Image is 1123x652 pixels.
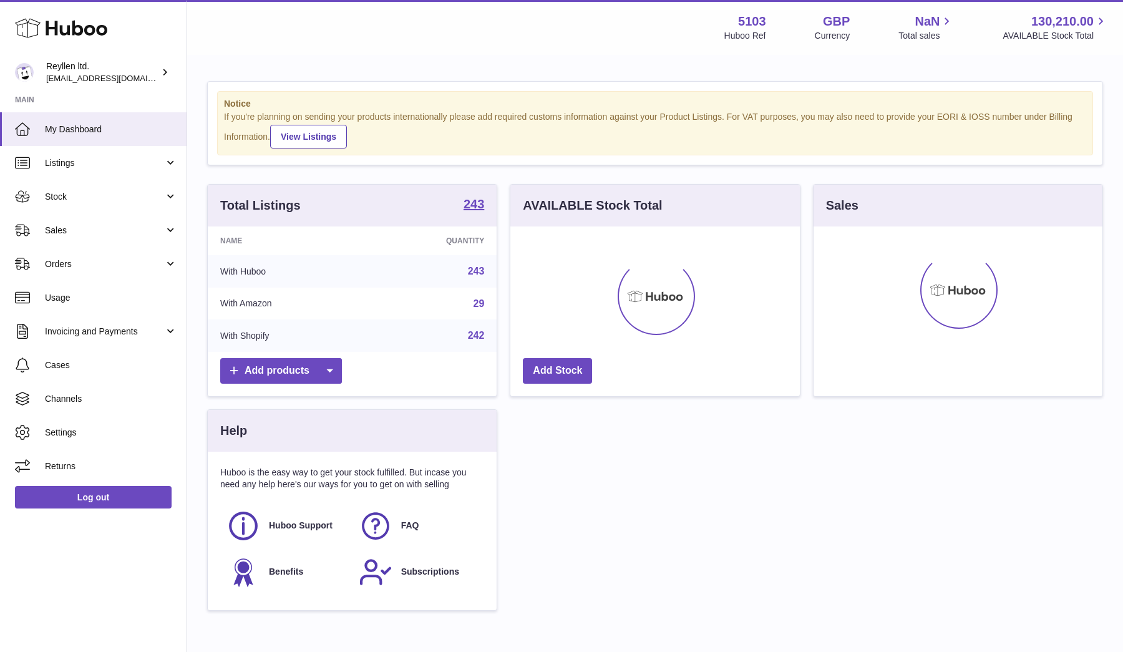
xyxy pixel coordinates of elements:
[270,125,347,148] a: View Listings
[45,460,177,472] span: Returns
[45,326,164,338] span: Invoicing and Payments
[220,358,342,384] a: Add products
[15,63,34,82] img: reyllen@reyllen.com
[224,98,1086,110] strong: Notice
[464,198,484,210] strong: 243
[724,30,766,42] div: Huboo Ref
[523,197,662,214] h3: AVAILABLE Stock Total
[15,486,172,508] a: Log out
[898,13,954,42] a: NaN Total sales
[45,393,177,405] span: Channels
[738,13,766,30] strong: 5103
[1003,13,1108,42] a: 130,210.00 AVAILABLE Stock Total
[45,124,177,135] span: My Dashboard
[359,509,479,543] a: FAQ
[226,509,346,543] a: Huboo Support
[1003,30,1108,42] span: AVAILABLE Stock Total
[826,197,858,214] h3: Sales
[1031,13,1094,30] span: 130,210.00
[915,13,940,30] span: NaN
[468,266,485,276] a: 243
[269,520,333,532] span: Huboo Support
[815,30,850,42] div: Currency
[45,258,164,270] span: Orders
[474,298,485,309] a: 29
[401,566,459,578] span: Subscriptions
[45,191,164,203] span: Stock
[45,292,177,304] span: Usage
[220,467,484,490] p: Huboo is the easy way to get your stock fulfilled. But incase you need any help here's our ways f...
[359,555,479,589] a: Subscriptions
[366,226,497,255] th: Quantity
[220,422,247,439] h3: Help
[45,359,177,371] span: Cases
[523,358,592,384] a: Add Stock
[224,111,1086,148] div: If you're planning on sending your products internationally please add required customs informati...
[468,330,485,341] a: 242
[464,198,484,213] a: 243
[898,30,954,42] span: Total sales
[46,73,183,83] span: [EMAIL_ADDRESS][DOMAIN_NAME]
[401,520,419,532] span: FAQ
[823,13,850,30] strong: GBP
[208,255,366,288] td: With Huboo
[208,226,366,255] th: Name
[45,157,164,169] span: Listings
[45,427,177,439] span: Settings
[208,319,366,352] td: With Shopify
[269,566,303,578] span: Benefits
[46,61,158,84] div: Reyllen ltd.
[220,197,301,214] h3: Total Listings
[45,225,164,236] span: Sales
[226,555,346,589] a: Benefits
[208,288,366,320] td: With Amazon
